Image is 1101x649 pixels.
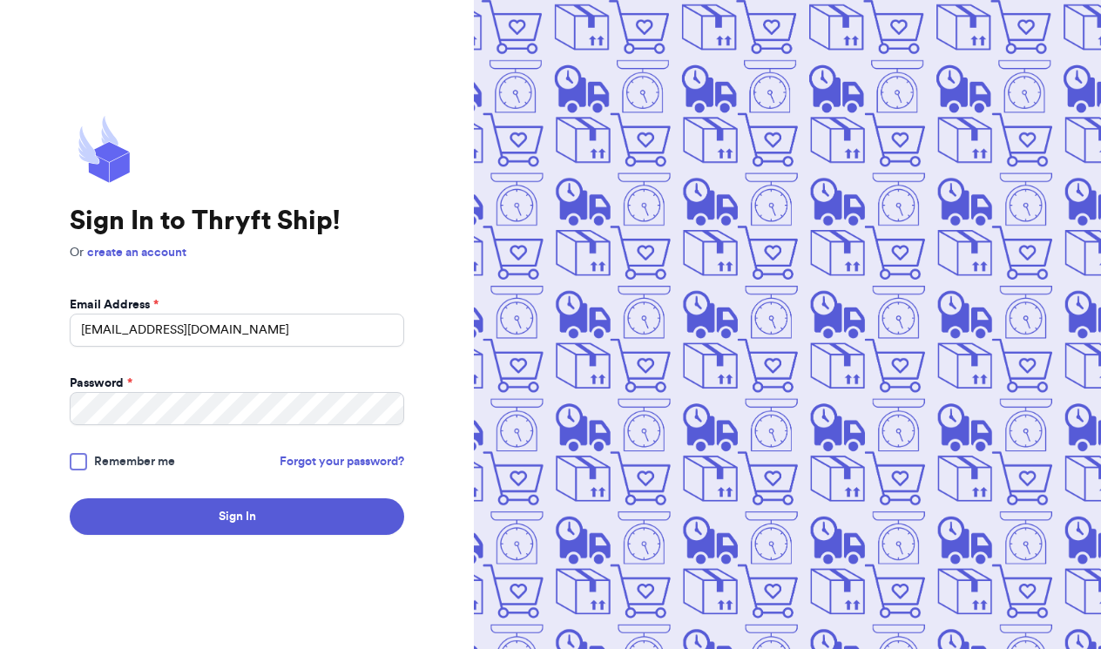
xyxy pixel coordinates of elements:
h1: Sign In to Thryft Ship! [70,206,404,237]
button: Sign In [70,498,404,535]
a: Forgot your password? [280,453,404,470]
a: create an account [87,247,186,259]
p: Or [70,244,404,261]
label: Email Address [70,296,159,314]
label: Password [70,375,132,392]
span: Remember me [94,453,175,470]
